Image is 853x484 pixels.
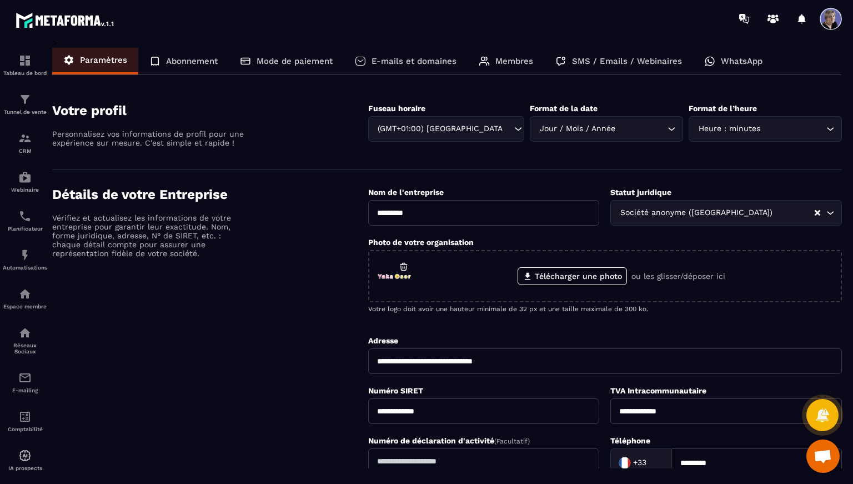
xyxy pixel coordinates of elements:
[18,371,32,385] img: email
[3,148,47,154] p: CRM
[3,70,47,76] p: Tableau de bord
[689,104,757,113] label: Format de l’heure
[503,123,511,135] input: Search for option
[3,363,47,402] a: emailemailE-mailing
[3,226,47,232] p: Planificateur
[537,123,618,135] span: Jour / Mois / Année
[614,452,636,474] img: Country Flag
[375,123,504,135] span: (GMT+01:00) [GEOGRAPHIC_DATA]
[610,200,842,226] div: Search for option
[631,272,725,281] p: ou les glisser/déposer ici
[80,55,127,65] p: Paramètres
[257,56,333,66] p: Mode de paiement
[368,436,530,445] label: Numéro de déclaration d'activité
[610,448,671,477] div: Search for option
[368,104,425,113] label: Fuseau horaire
[649,455,660,471] input: Search for option
[372,56,456,66] p: E-mails et domaines
[3,84,47,123] a: formationformationTunnel de vente
[3,426,47,432] p: Comptabilité
[518,267,627,285] label: Télécharger une photo
[495,56,533,66] p: Membres
[494,437,530,445] span: (Facultatif)
[721,56,762,66] p: WhatsApp
[3,201,47,240] a: schedulerschedulerPlanificateur
[618,123,665,135] input: Search for option
[18,449,32,462] img: automations
[368,386,423,395] label: Numéro SIRET
[166,56,218,66] p: Abonnement
[18,326,32,340] img: social-network
[52,103,368,118] h4: Votre profil
[762,123,824,135] input: Search for option
[3,46,47,84] a: formationformationTableau de bord
[610,188,671,197] label: Statut juridique
[696,123,762,135] span: Heure : minutes
[18,209,32,223] img: scheduler
[18,287,32,301] img: automations
[3,187,47,193] p: Webinaire
[3,162,47,201] a: automationsautomationsWebinaire
[18,171,32,184] img: automations
[3,109,47,115] p: Tunnel de vente
[368,188,444,197] label: Nom de l'entreprise
[368,336,398,345] label: Adresse
[610,436,650,445] label: Téléphone
[18,410,32,423] img: accountant
[815,209,820,217] button: Clear Selected
[3,342,47,355] p: Réseaux Sociaux
[52,187,368,202] h4: Détails de votre Entreprise
[18,93,32,106] img: formation
[3,279,47,318] a: automationsautomationsEspace membre
[3,318,47,363] a: social-networksocial-networkRéseaux Sociaux
[775,207,814,219] input: Search for option
[618,207,775,219] span: Société anonyme ([GEOGRAPHIC_DATA])
[368,305,842,313] p: Votre logo doit avoir une hauteur minimale de 32 px et une taille maximale de 300 ko.
[530,104,598,113] label: Format de la date
[3,387,47,393] p: E-mailing
[52,213,247,258] p: Vérifiez et actualisez les informations de votre entreprise pour garantir leur exactitude. Nom, f...
[18,248,32,262] img: automations
[3,465,47,471] p: IA prospects
[3,240,47,279] a: automationsautomationsAutomatisations
[806,440,840,473] a: Ouvrir le chat
[633,457,646,468] span: +33
[16,10,116,30] img: logo
[530,116,683,142] div: Search for option
[572,56,682,66] p: SMS / Emails / Webinaires
[18,132,32,145] img: formation
[368,116,525,142] div: Search for option
[368,238,474,247] label: Photo de votre organisation
[689,116,842,142] div: Search for option
[18,54,32,67] img: formation
[52,129,247,147] p: Personnalisez vos informations de profil pour une expérience sur mesure. C'est simple et rapide !
[610,386,706,395] label: TVA Intracommunautaire
[3,402,47,441] a: accountantaccountantComptabilité
[3,303,47,310] p: Espace membre
[3,265,47,271] p: Automatisations
[3,123,47,162] a: formationformationCRM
